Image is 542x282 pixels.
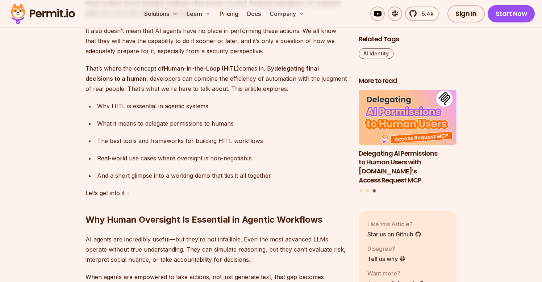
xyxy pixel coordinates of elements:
[86,65,319,82] strong: delegating final decisions to a human
[367,269,424,277] p: Want more?
[97,153,347,163] div: Real-world use cases where oversight is non-negotiable
[359,76,456,85] h2: More to read
[366,189,369,192] button: Go to slide 2
[217,7,241,21] a: Pricing
[86,63,347,94] p: That’s where the concept of comes in. By , developers can combine the efficiency of automation wi...
[164,65,239,72] strong: Human-in-the-Loop (HITL)
[359,90,456,185] a: Delegating AI Permissions to Human Users with Permit.io’s Access Request MCPDelegating AI Permiss...
[359,48,393,59] a: AI Identity
[359,35,456,44] h2: Related Tags
[367,219,421,228] p: Like this Article?
[86,188,347,198] p: Let’s get into it -
[86,234,347,265] p: AI agents are incredibly useful—but they’re not infallible. Even the most advanced LLMs operate w...
[360,189,363,192] button: Go to slide 1
[359,90,456,194] div: Posts
[359,90,456,185] li: 3 of 3
[97,101,347,111] div: Why HITL is essential in agentic systems
[97,136,347,146] div: The best tools and frameworks for building HITL workflows
[417,9,434,18] span: 5.4k
[86,26,347,56] p: It also doesn’t mean that AI agents have no place in performing these actions. We all know that t...
[267,7,308,21] button: Company
[141,7,181,21] button: Solutions
[359,90,456,145] img: Delegating AI Permissions to Human Users with Permit.io’s Access Request MCP
[7,1,78,26] img: Permit logo
[97,118,347,129] div: What it means to delegate permissions to humans
[367,244,406,253] p: Disagree?
[405,7,439,21] a: 5.4k
[244,7,264,21] a: Docs
[447,5,485,22] a: Sign In
[359,149,456,185] h3: Delegating AI Permissions to Human Users with [DOMAIN_NAME]’s Access Request MCP
[97,171,347,181] div: And a short glimpse into a working demo that ties it all together
[367,254,406,263] a: Tell us why
[184,7,214,21] button: Learn
[367,230,421,238] a: Star us on Github
[86,185,347,226] h2: Why Human Oversight Is Essential in Agentic Workflows
[488,5,535,22] a: Start Now
[372,189,376,193] button: Go to slide 3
